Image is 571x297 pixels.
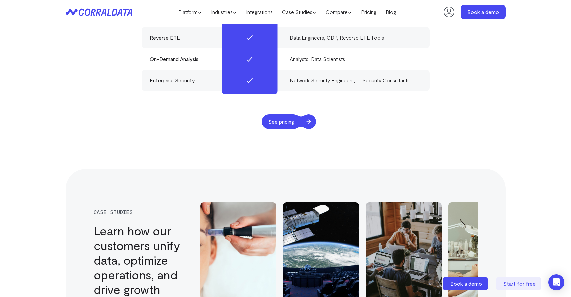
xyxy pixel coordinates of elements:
a: Case Studies [277,7,321,17]
div: Analysts, Data Scientists [290,55,422,63]
a: Start for free [496,277,543,290]
a: Industries [206,7,241,17]
a: Pricing [356,7,381,17]
a: Blog [381,7,401,17]
div: Data Engineers, CDP, Reverse ETL Tools [290,34,422,42]
div: case studies [94,209,189,215]
a: Book a demo [461,5,506,19]
span: Start for free [503,280,536,287]
div: Enterprise Security [150,76,282,84]
a: Platform [174,7,206,17]
a: Compare [321,7,356,17]
a: Integrations [241,7,277,17]
a: Book a demo [443,277,489,290]
div: Reverse ETL [150,34,282,42]
span: See pricing [262,114,301,129]
span: Book a demo [450,280,482,287]
h3: Learn how our customers unify data, optimize operations, and drive growth [94,223,189,297]
div: On-Demand Analysis [150,55,282,63]
a: See pricing [262,114,315,129]
div: Open Intercom Messenger [548,274,564,290]
div: Network Security Engineers, IT Security Consultants [290,76,422,84]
